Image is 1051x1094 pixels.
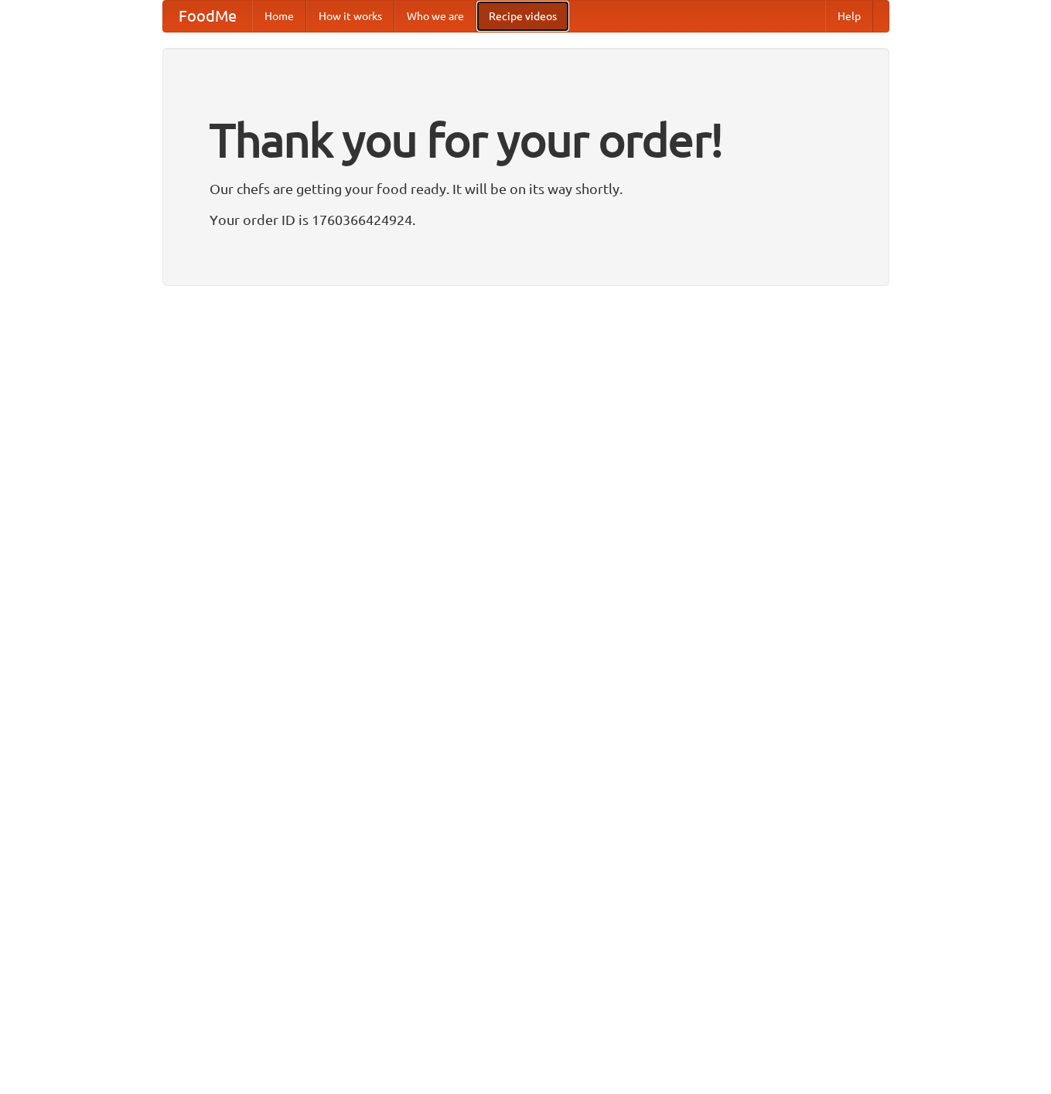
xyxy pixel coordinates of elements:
[210,208,842,231] p: Your order ID is 1760366424924.
[210,177,842,200] p: Our chefs are getting your food ready. It will be on its way shortly.
[825,1,873,32] a: Help
[163,1,252,32] a: FoodMe
[210,103,842,177] h1: Thank you for your order!
[476,1,569,32] a: Recipe videos
[306,1,394,32] a: How it works
[394,1,476,32] a: Who we are
[252,1,306,32] a: Home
